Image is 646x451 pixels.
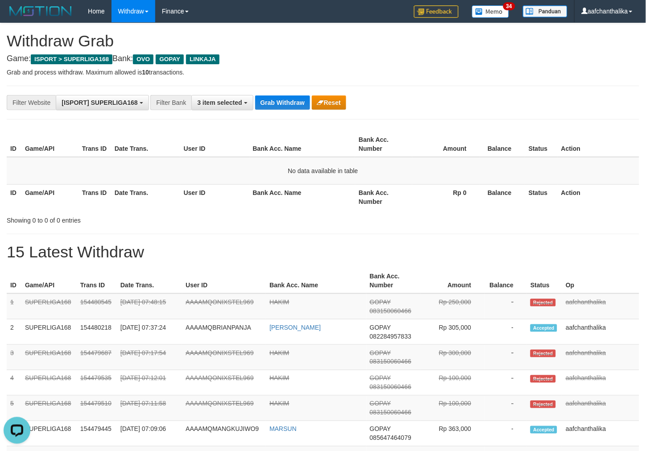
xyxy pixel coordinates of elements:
[21,370,77,396] td: SUPERLIGA168
[255,95,310,110] button: Grab Withdraw
[21,396,77,421] td: SUPERLIGA168
[370,324,391,331] span: GOPAY
[180,132,249,157] th: User ID
[562,370,639,396] td: aafchanthalika
[562,268,639,294] th: Op
[7,243,639,261] h1: 15 Latest Withdraw
[186,54,219,64] span: LINKAJA
[7,54,639,63] h4: Game: Bank:
[7,370,21,396] td: 4
[117,396,182,421] td: [DATE] 07:11:58
[269,349,289,356] a: HAKIM
[142,69,149,76] strong: 10
[182,294,266,319] td: AAAAMQONIXSTEL969
[530,299,555,306] span: Rejected
[77,421,117,447] td: 154479445
[182,421,266,447] td: AAAAMQMANGKUJIWO9
[7,345,21,370] td: 3
[156,54,184,64] span: GOPAY
[197,99,242,106] span: 3 item selected
[421,345,485,370] td: Rp 300,000
[7,319,21,345] td: 2
[269,426,297,433] a: MARSUN
[77,345,117,370] td: 154479687
[7,157,639,185] td: No data available in table
[370,333,411,340] span: Copy 082284957833 to clipboard
[180,184,249,210] th: User ID
[530,324,557,332] span: Accepted
[77,370,117,396] td: 154479535
[7,68,639,77] p: Grab and process withdraw. Maximum allowed is transactions.
[4,4,30,30] button: Open LiveChat chat widget
[7,184,21,210] th: ID
[530,401,555,408] span: Rejected
[191,95,253,110] button: 3 item selected
[77,294,117,319] td: 154480545
[562,421,639,447] td: aafchanthalika
[414,5,459,18] img: Feedback.jpg
[7,95,56,110] div: Filter Website
[562,345,639,370] td: aafchanthalika
[503,2,515,10] span: 34
[117,345,182,370] td: [DATE] 07:17:54
[485,268,527,294] th: Balance
[530,426,557,434] span: Accepted
[21,294,77,319] td: SUPERLIGA168
[111,132,180,157] th: Date Trans.
[21,345,77,370] td: SUPERLIGA168
[7,212,262,225] div: Showing 0 to 0 of 0 entries
[182,396,266,421] td: AAAAMQONIXSTEL969
[421,421,485,447] td: Rp 363,000
[117,294,182,319] td: [DATE] 07:48:15
[485,294,527,319] td: -
[370,400,391,407] span: GOPAY
[7,32,639,50] h1: Withdraw Grab
[421,294,485,319] td: Rp 250,000
[77,268,117,294] th: Trans ID
[269,375,289,382] a: HAKIM
[7,4,75,18] img: MOTION_logo.png
[370,358,411,365] span: Copy 083150060466 to clipboard
[562,294,639,319] td: aafchanthalika
[485,319,527,345] td: -
[480,132,525,157] th: Balance
[485,345,527,370] td: -
[111,184,180,210] th: Date Trans.
[480,184,525,210] th: Balance
[355,132,412,157] th: Bank Acc. Number
[77,319,117,345] td: 154480218
[370,384,411,391] span: Copy 083150060466 to clipboard
[269,400,289,407] a: HAKIM
[370,434,411,442] span: Copy 085647464079 to clipboard
[21,319,77,345] td: SUPERLIGA168
[485,396,527,421] td: -
[472,5,509,18] img: Button%20Memo.svg
[21,421,77,447] td: SUPERLIGA168
[485,370,527,396] td: -
[21,132,79,157] th: Game/API
[21,184,79,210] th: Game/API
[562,319,639,345] td: aafchanthalika
[249,132,356,157] th: Bank Acc. Name
[421,268,485,294] th: Amount
[79,132,111,157] th: Trans ID
[530,350,555,357] span: Rejected
[370,307,411,314] span: Copy 083150060466 to clipboard
[370,375,391,382] span: GOPAY
[485,421,527,447] td: -
[249,184,356,210] th: Bank Acc. Name
[117,319,182,345] td: [DATE] 07:37:24
[79,184,111,210] th: Trans ID
[56,95,149,110] button: [ISPORT] SUPERLIGA168
[182,345,266,370] td: AAAAMQONIXSTEL969
[421,319,485,345] td: Rp 305,000
[31,54,112,64] span: ISPORT > SUPERLIGA168
[182,268,266,294] th: User ID
[117,421,182,447] td: [DATE] 07:09:06
[269,324,321,331] a: [PERSON_NAME]
[523,5,567,17] img: panduan.png
[117,370,182,396] td: [DATE] 07:12:01
[62,99,137,106] span: [ISPORT] SUPERLIGA168
[421,396,485,421] td: Rp 100,000
[530,375,555,383] span: Rejected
